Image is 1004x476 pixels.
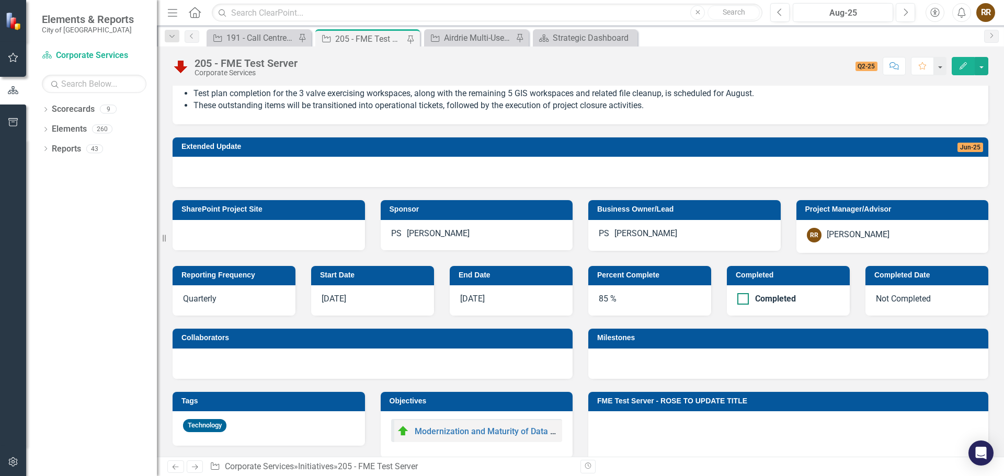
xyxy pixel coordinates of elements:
div: 191 - Call Centre Solution and Telephone System Replacement [226,31,295,44]
div: [PERSON_NAME] [827,229,889,241]
div: Airdrie Multi-Use Facility & Library [444,31,513,44]
h3: Reporting Frequency [181,271,290,279]
p: These outstanding items will be transitioned into operational tickets, followed by the execution ... [193,100,978,112]
div: Aug-25 [796,7,889,19]
a: Initiatives [298,461,334,471]
span: [DATE] [322,294,346,304]
div: 205 - FME Test Server [195,57,298,69]
h3: Percent Complete [597,271,706,279]
span: Elements & Reports [42,13,134,26]
input: Search Below... [42,75,146,93]
a: Corporate Services [42,50,146,62]
button: Search [708,5,760,20]
div: PS [599,228,609,240]
a: Modernization and Maturity of Data Tools [415,426,571,436]
a: Strategic Dashboard [535,31,635,44]
h3: SharePoint Project Site [181,205,360,213]
div: PS [391,228,402,240]
div: Open Intercom Messenger [968,440,994,466]
h3: Completed Date [874,271,983,279]
span: Jun-25 [957,143,983,152]
div: » » [210,461,573,473]
h3: Sponsor [390,205,568,213]
h3: Completed [736,271,845,279]
span: [DATE] [460,294,485,304]
div: [PERSON_NAME] [407,228,470,240]
div: [PERSON_NAME] [614,228,677,240]
h3: Start Date [320,271,429,279]
h3: Business Owner/Lead [597,205,775,213]
h3: Project Manager/Advisor [805,205,984,213]
div: Corporate Services [195,69,298,77]
div: 85 % [588,285,711,316]
h3: Milestones [597,334,983,342]
div: 260 [92,125,112,134]
div: 9 [100,105,117,114]
span: Q2-25 [855,62,878,71]
h3: Objectives [390,397,568,405]
input: Search ClearPoint... [212,4,762,22]
h3: FME Test Server - ROSE TO UPDATE TITLE [597,397,983,405]
div: Quarterly [173,285,295,316]
div: 205 - FME Test Server [335,32,404,45]
img: Below Plan [173,58,189,75]
h3: Collaborators [181,334,567,342]
a: 191 - Call Centre Solution and Telephone System Replacement [209,31,295,44]
div: Strategic Dashboard [553,31,635,44]
a: Elements [52,123,87,135]
div: Not Completed [865,285,988,316]
button: RR [976,3,995,22]
a: Scorecards [52,103,95,115]
img: ClearPoint Strategy [5,12,24,30]
div: 43 [86,144,103,153]
button: Aug-25 [793,3,893,22]
p: Test plan completion for the 3 valve exercising workspaces, along with the remaining 5 GIS worksp... [193,88,978,100]
a: Airdrie Multi-Use Facility & Library [427,31,513,44]
h3: Tags [181,397,360,405]
img: On Target [397,425,409,437]
a: Reports [52,143,81,155]
small: City of [GEOGRAPHIC_DATA] [42,26,134,34]
h3: Extended Update [181,143,744,150]
span: Search [723,8,745,16]
a: Corporate Services [225,461,294,471]
div: 205 - FME Test Server [338,461,418,471]
span: Technology [183,419,226,432]
div: RR [807,228,822,242]
h3: End Date [459,271,567,279]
